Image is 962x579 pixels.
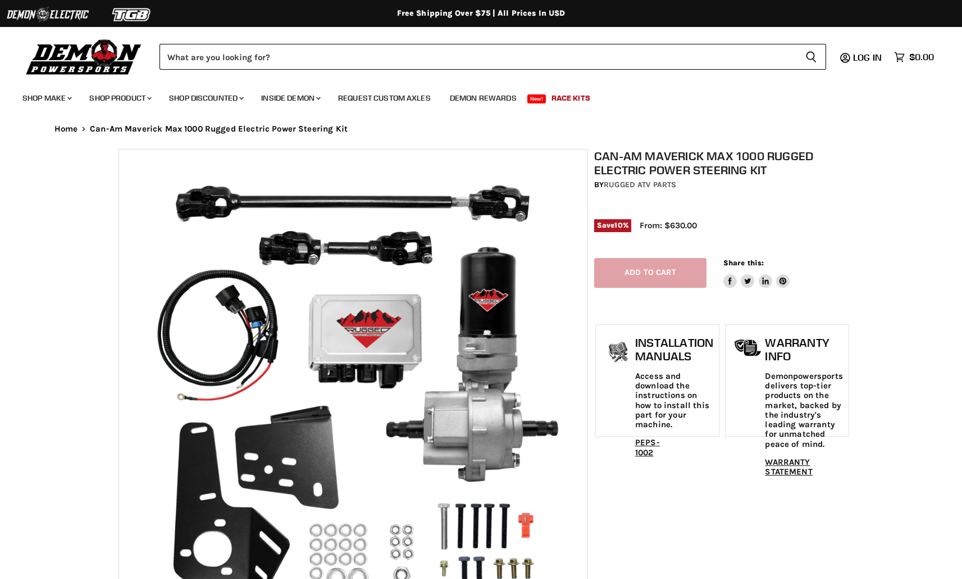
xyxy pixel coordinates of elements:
[81,87,158,110] a: Shop Product
[32,124,931,134] nav: Breadcrumbs
[640,220,697,230] span: From: $630.00
[594,219,631,232] span: Save %
[848,52,888,62] a: Log in
[853,52,882,63] span: Log in
[159,44,826,70] form: Product
[888,49,940,65] a: $0.00
[527,94,546,103] span: New!
[765,457,812,477] a: WARRANTY STATEMENT
[635,372,713,430] p: Access and download the instructions on how to install this part for your machine.
[765,336,842,363] h1: Warranty Info
[159,44,796,70] input: Search
[22,37,145,76] img: Demon Powersports
[604,180,676,189] a: Rugged ATV Parts
[32,8,931,19] div: Free Shipping Over $75 | All Prices In USD
[543,87,599,110] a: Race Kits
[635,336,713,363] h1: Installation Manuals
[90,124,348,134] span: Can-Am Maverick Max 1000 Rugged Electric Power Steering Kit
[723,258,790,288] aside: Share this:
[604,339,632,367] img: install_manual-icon.png
[635,437,660,457] a: PEPS-1002
[330,87,439,110] a: Request Custom Axles
[253,87,327,110] a: Inside Demon
[614,221,622,229] span: 10
[594,179,850,191] div: by
[594,149,850,177] h1: Can-Am Maverick Max 1000 Rugged Electric Power Steering Kit
[909,52,934,62] span: $0.00
[765,372,842,449] p: Demonpowersports delivers top-tier products on the market, backed by the industry's leading warra...
[441,87,525,110] a: Demon Rewards
[734,339,762,356] img: warranty-icon.png
[796,44,826,70] button: Search
[6,4,90,25] img: Demon Electric Logo 2
[54,124,78,134] a: Home
[14,87,79,110] a: Shop Make
[723,259,764,267] span: Share this:
[161,87,250,110] a: Shop Discounted
[90,4,174,25] img: TGB Logo 2
[14,82,931,110] ul: Main menu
